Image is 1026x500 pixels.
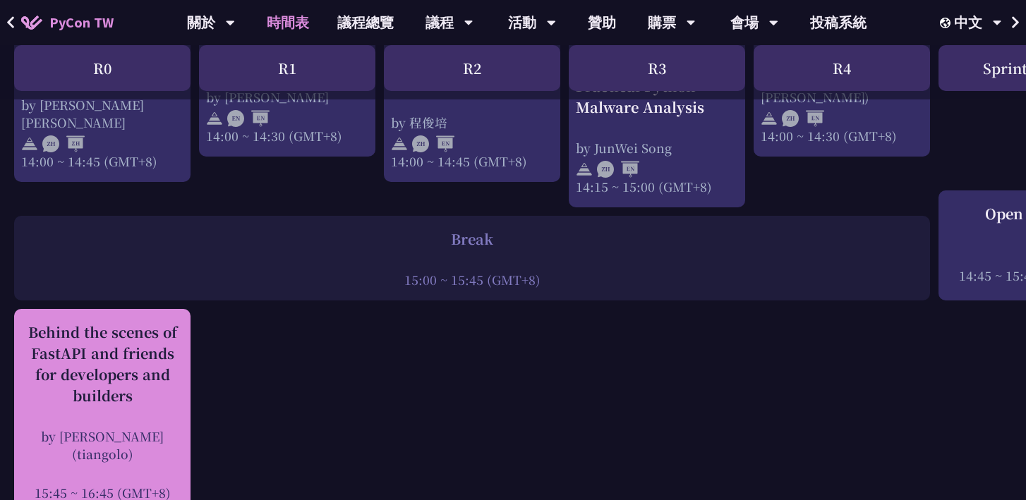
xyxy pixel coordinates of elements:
div: R1 [199,45,375,91]
img: svg+xml;base64,PHN2ZyB4bWxucz0iaHR0cDovL3d3dy53My5vcmcvMjAwMC9zdmciIHdpZHRoPSIyNCIgaGVpZ2h0PSIyNC... [576,161,593,178]
div: by [PERSON_NAME] (tiangolo) [21,427,183,463]
img: svg+xml;base64,PHN2ZyB4bWxucz0iaHR0cDovL3d3dy53My5vcmcvMjAwMC9zdmciIHdpZHRoPSIyNCIgaGVpZ2h0PSIyNC... [761,110,778,127]
div: Break [21,228,923,250]
img: svg+xml;base64,PHN2ZyB4bWxucz0iaHR0cDovL3d3dy53My5vcmcvMjAwMC9zdmciIHdpZHRoPSIyNCIgaGVpZ2h0PSIyNC... [21,135,38,152]
img: svg+xml;base64,PHN2ZyB4bWxucz0iaHR0cDovL3d3dy53My5vcmcvMjAwMC9zdmciIHdpZHRoPSIyNCIgaGVpZ2h0PSIyNC... [206,110,223,127]
img: ZHEN.371966e.svg [412,135,454,152]
div: 14:00 ~ 14:45 (GMT+8) [391,152,553,170]
div: 14:00 ~ 14:30 (GMT+8) [206,127,368,145]
a: Practical Python Malware Analysis by JunWei Song 14:15 ~ 15:00 (GMT+8) [576,41,738,195]
div: R0 [14,45,191,91]
div: by [PERSON_NAME] [PERSON_NAME] [21,96,183,131]
img: ENEN.5a408d1.svg [227,110,270,127]
div: 14:15 ~ 15:00 (GMT+8) [576,178,738,195]
div: 14:00 ~ 14:30 (GMT+8) [761,127,923,145]
a: PyCon TW [7,5,128,40]
img: Home icon of PyCon TW 2025 [21,16,42,30]
img: ZHEN.371966e.svg [782,110,824,127]
img: Locale Icon [940,18,954,28]
span: PyCon TW [49,12,114,33]
img: svg+xml;base64,PHN2ZyB4bWxucz0iaHR0cDovL3d3dy53My5vcmcvMjAwMC9zdmciIHdpZHRoPSIyNCIgaGVpZ2h0PSIyNC... [391,135,408,152]
div: 14:00 ~ 14:45 (GMT+8) [21,152,183,170]
div: 15:00 ~ 15:45 (GMT+8) [21,271,923,288]
div: R4 [754,45,930,91]
div: by 程俊培 [391,114,553,131]
div: R2 [384,45,560,91]
div: Behind the scenes of FastAPI and friends for developers and builders [21,322,183,406]
div: R3 [569,45,745,91]
img: ZHZH.38617ef.svg [42,135,85,152]
img: ZHEN.371966e.svg [597,161,639,178]
div: by JunWei Song [576,139,738,157]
